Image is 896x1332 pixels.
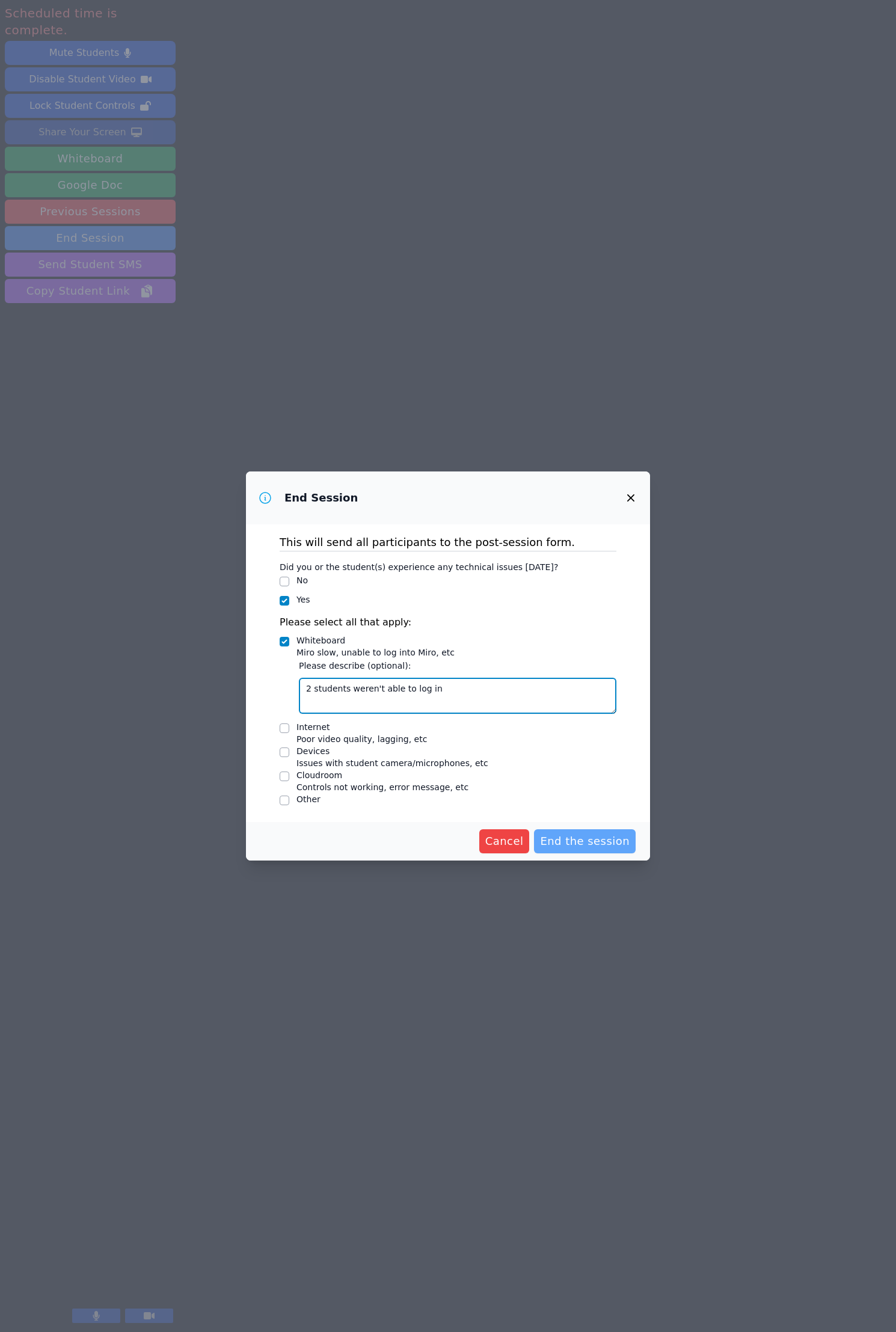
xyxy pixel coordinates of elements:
button: End the session [534,829,636,853]
button: Cancel [479,829,530,853]
label: No [296,575,308,585]
div: Devices [296,745,488,757]
div: Cloudroom [296,769,468,781]
div: Internet [296,721,427,733]
span: Cancel [485,833,524,850]
span: End the session [540,833,630,850]
span: Controls not working, error message, etc [296,782,468,792]
h3: End Session [284,491,358,505]
span: Poor video quality, lagging, etc [296,734,427,744]
span: Issues with student camera/microphones, etc [296,758,488,768]
p: Please select all that apply: [280,615,616,630]
div: Other [296,793,321,805]
legend: Did you or the student(s) experience any technical issues [DATE]? [280,556,558,574]
p: This will send all participants to the post-session form. [280,534,616,551]
label: Please describe (optional): [299,658,616,673]
label: Yes [296,595,310,604]
span: Miro slow, unable to log into Miro, etc [296,648,455,657]
div: Whiteboard [296,634,455,646]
